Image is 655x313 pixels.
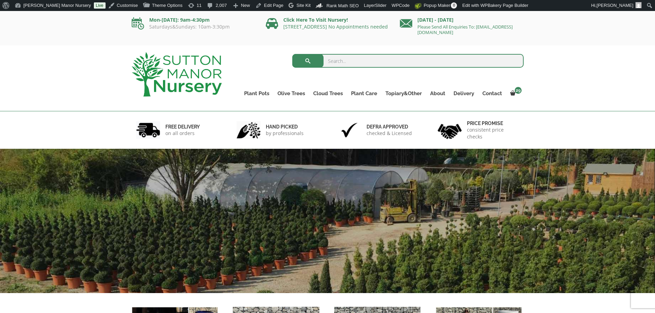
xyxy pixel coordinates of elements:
[94,2,106,9] a: Live
[132,24,255,30] p: Saturdays&Sundays: 10am-3:30pm
[132,16,255,24] p: Mon-[DATE]: 9am-4:30pm
[438,120,462,141] img: 4.jpg
[266,124,304,130] h6: hand picked
[273,89,309,98] a: Olive Trees
[292,54,524,68] input: Search...
[597,3,633,8] span: [PERSON_NAME]
[165,130,200,137] p: on all orders
[506,89,524,98] a: 29
[165,124,200,130] h6: FREE DELIVERY
[136,121,160,139] img: 1.jpg
[426,89,449,98] a: About
[478,89,506,98] a: Contact
[283,16,348,23] a: Click Here To Visit Nursery!
[347,89,381,98] a: Plant Care
[451,2,457,9] span: 0
[266,130,304,137] p: by professionals
[326,3,359,8] span: Rank Math SEO
[467,126,519,140] p: consistent price checks
[72,255,569,297] h1: FREE UK DELIVERY UK’S LEADING SUPPLIERS OF TREES & POTS
[449,89,478,98] a: Delivery
[240,89,273,98] a: Plant Pots
[367,130,412,137] p: checked & Licensed
[381,89,426,98] a: Topiary&Other
[237,121,261,139] img: 2.jpg
[400,16,524,24] p: [DATE] - [DATE]
[132,52,222,97] img: logo
[309,89,347,98] a: Cloud Trees
[367,124,412,130] h6: Defra approved
[417,24,513,35] a: Please Send All Enquiries To: [EMAIL_ADDRESS][DOMAIN_NAME]
[296,3,310,8] span: Site Kit
[337,121,361,139] img: 3.jpg
[515,87,522,94] span: 29
[283,23,388,30] a: [STREET_ADDRESS] No Appointments needed
[467,120,519,126] h6: Price promise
